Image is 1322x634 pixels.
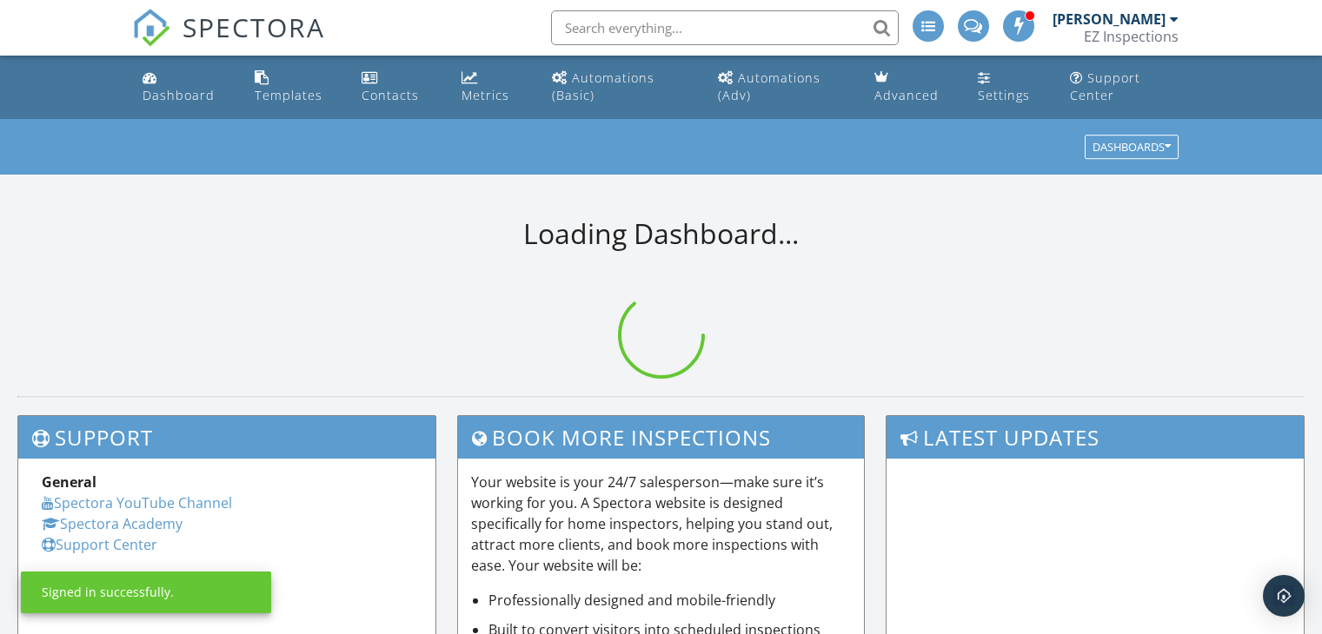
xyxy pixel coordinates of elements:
a: Metrics [455,63,531,112]
span: SPECTORA [183,9,325,45]
h3: Support [18,416,435,459]
img: The Best Home Inspection Software - Spectora [132,9,170,47]
div: Dashboard [143,87,215,103]
div: Templates [255,87,322,103]
strong: General [42,472,96,492]
a: Spectora YouTube Channel [42,493,232,512]
a: SPECTORA [132,23,325,60]
div: Open Intercom Messenger [1263,575,1305,617]
a: Templates [248,63,342,112]
h3: Book More Inspections [458,416,865,459]
div: Settings [978,87,1030,103]
a: Contacts [355,63,441,112]
a: Spectora Academy [42,514,183,533]
input: Search everything... [551,10,899,45]
p: Your website is your 24/7 salesperson—make sure it’s working for you. A Spectora website is desig... [471,472,852,576]
div: Automations (Adv) [718,69,820,103]
button: Dashboards [1085,135,1179,160]
li: Professionally designed and mobile-friendly [488,590,852,611]
a: Support Center [42,535,157,554]
div: Dashboards [1093,142,1171,154]
div: Contacts [362,87,419,103]
a: Settings [971,63,1048,112]
div: Support Center [1070,69,1140,103]
a: Dashboard [136,63,233,112]
a: Automations (Advanced) [711,63,854,112]
div: [PERSON_NAME] [1053,10,1166,28]
div: Automations (Basic) [552,69,654,103]
h3: Latest Updates [887,416,1304,459]
div: EZ Inspections [1084,28,1179,45]
div: Advanced [874,87,939,103]
a: Support Center [1063,63,1186,112]
div: Metrics [462,87,509,103]
a: Automations (Basic) [545,63,697,112]
div: Signed in successfully. [42,584,174,601]
a: Advanced [867,63,957,112]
